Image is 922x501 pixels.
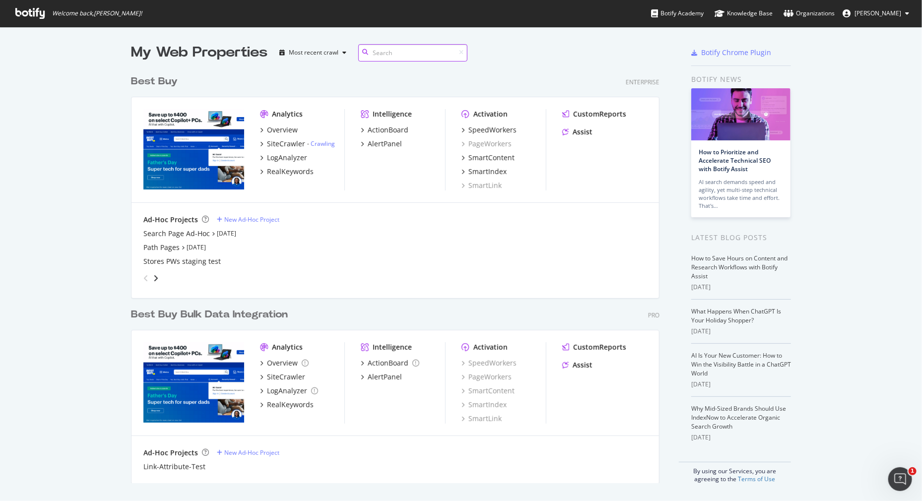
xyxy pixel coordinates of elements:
iframe: Intercom live chat [888,467,912,491]
a: New Ad-Hoc Project [217,215,279,224]
div: angle-left [139,270,152,286]
a: SpeedWorkers [461,125,517,135]
div: AlertPanel [368,372,402,382]
div: SpeedWorkers [468,125,517,135]
a: SmartLink [461,181,502,190]
div: SmartIndex [468,167,507,177]
a: Botify Chrome Plugin [691,48,771,58]
div: Organizations [784,8,835,18]
div: Botify news [691,74,791,85]
input: Search [358,44,467,62]
a: How to Prioritize and Accelerate Technical SEO with Botify Assist [699,148,771,173]
div: Intelligence [373,342,412,352]
div: Intelligence [373,109,412,119]
a: AlertPanel [361,139,402,149]
a: PageWorkers [461,139,512,149]
a: Assist [562,360,593,370]
div: RealKeywords [267,400,314,410]
div: Best Buy Bulk Data Integration [131,308,288,322]
div: Knowledge Base [715,8,773,18]
div: CustomReports [573,342,626,352]
a: SmartContent [461,386,515,396]
a: SmartContent [461,153,515,163]
div: [DATE] [691,433,791,442]
div: Enterprise [626,78,659,86]
div: [DATE] [691,327,791,336]
div: CustomReports [573,109,626,119]
div: Assist [573,360,593,370]
a: SiteCrawler [260,372,305,382]
span: Welcome back, [PERSON_NAME] ! [52,9,142,17]
div: AlertPanel [368,139,402,149]
div: Assist [573,127,593,137]
a: CustomReports [562,109,626,119]
a: SmartIndex [461,400,507,410]
a: PageWorkers [461,372,512,382]
div: Pro [648,311,659,319]
a: Overview [260,125,298,135]
div: ActionBoard [368,125,408,135]
a: ActionBoard [361,358,419,368]
a: What Happens When ChatGPT Is Your Holiday Shopper? [691,307,781,324]
div: Overview [267,358,298,368]
a: Path Pages [143,243,180,252]
img: How to Prioritize and Accelerate Technical SEO with Botify Assist [691,88,790,140]
div: Activation [473,109,508,119]
div: Botify Chrome Plugin [701,48,771,58]
div: SmartContent [468,153,515,163]
div: Most recent crawl [289,50,338,56]
div: LogAnalyzer [267,153,307,163]
div: RealKeywords [267,167,314,177]
a: Stores PWs staging test [143,256,221,266]
div: Botify Academy [651,8,704,18]
a: SiteCrawler- Crawling [260,139,335,149]
a: SmartIndex [461,167,507,177]
div: Latest Blog Posts [691,232,791,243]
span: Manos Kalaitzakis [855,9,901,17]
img: www.bestbuysecondary.com [143,342,244,423]
span: 1 [909,467,917,475]
a: RealKeywords [260,167,314,177]
div: grid [131,63,667,483]
button: [PERSON_NAME] [835,5,917,21]
div: ActionBoard [368,358,408,368]
a: How to Save Hours on Content and Research Workflows with Botify Assist [691,254,788,280]
a: CustomReports [562,342,626,352]
div: SpeedWorkers [461,358,517,368]
div: By using our Services, you are agreeing to the [679,462,791,483]
a: SmartLink [461,414,502,424]
div: Search Page Ad-Hoc [143,229,210,239]
div: angle-right [152,273,159,283]
div: [DATE] [691,380,791,389]
a: Crawling [311,139,335,148]
a: Link-Attribute-Test [143,462,205,472]
div: [DATE] [691,283,791,292]
a: Terms of Use [738,475,776,483]
a: AI Is Your New Customer: How to Win the Visibility Battle in a ChatGPT World [691,351,791,377]
div: - [307,139,335,148]
a: ActionBoard [361,125,408,135]
div: New Ad-Hoc Project [224,215,279,224]
div: New Ad-Hoc Project [224,448,279,457]
div: AI search demands speed and agility, yet multi-step technical workflows take time and effort. Tha... [699,178,783,210]
div: Best Buy [131,74,178,89]
div: Ad-Hoc Projects [143,215,198,225]
a: Why Mid-Sized Brands Should Use IndexNow to Accelerate Organic Search Growth [691,404,786,431]
a: Assist [562,127,593,137]
a: [DATE] [217,229,236,238]
div: SiteCrawler [267,139,305,149]
a: LogAnalyzer [260,386,318,396]
div: Ad-Hoc Projects [143,448,198,458]
a: LogAnalyzer [260,153,307,163]
a: New Ad-Hoc Project [217,448,279,457]
a: RealKeywords [260,400,314,410]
